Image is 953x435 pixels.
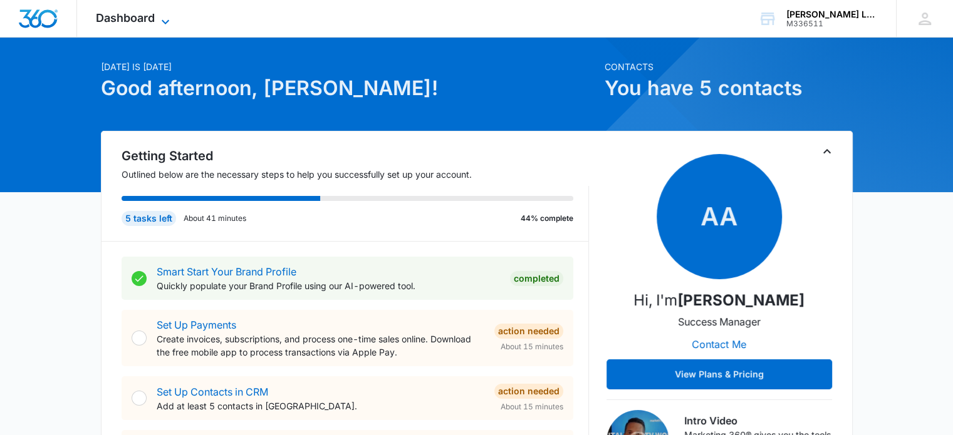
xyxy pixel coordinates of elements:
[677,291,805,309] strong: [PERSON_NAME]
[157,279,500,292] p: Quickly populate your Brand Profile using our AI-powered tool.
[96,11,155,24] span: Dashboard
[501,341,563,352] span: About 15 minutes
[101,73,597,103] h1: Good afternoon, [PERSON_NAME]!
[494,324,563,339] div: Action Needed
[101,60,597,73] p: [DATE] is [DATE]
[605,73,853,103] h1: You have 5 contacts
[184,213,246,224] p: About 41 minutes
[494,384,563,399] div: Action Needed
[521,213,573,224] p: 44% complete
[157,319,236,331] a: Set Up Payments
[122,211,176,226] div: 5 tasks left
[786,9,878,19] div: account name
[501,401,563,412] span: About 15 minutes
[678,314,761,329] p: Success Manager
[679,329,759,359] button: Contact Me
[122,146,589,165] h2: Getting Started
[633,289,805,312] p: Hi, I'm
[605,60,853,73] p: Contacts
[157,332,484,359] p: Create invoices, subscriptions, and process one-time sales online. Download the free mobile app t...
[122,168,589,181] p: Outlined below are the necessary steps to help you successfully set up your account.
[510,271,563,286] div: Completed
[157,386,268,398] a: Set Up Contacts in CRM
[820,144,835,159] button: Toggle Collapse
[657,154,782,279] span: AA
[684,413,832,428] h3: Intro Video
[786,19,878,28] div: account id
[157,265,296,278] a: Smart Start Your Brand Profile
[157,399,484,412] p: Add at least 5 contacts in [GEOGRAPHIC_DATA].
[607,359,832,389] button: View Plans & Pricing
